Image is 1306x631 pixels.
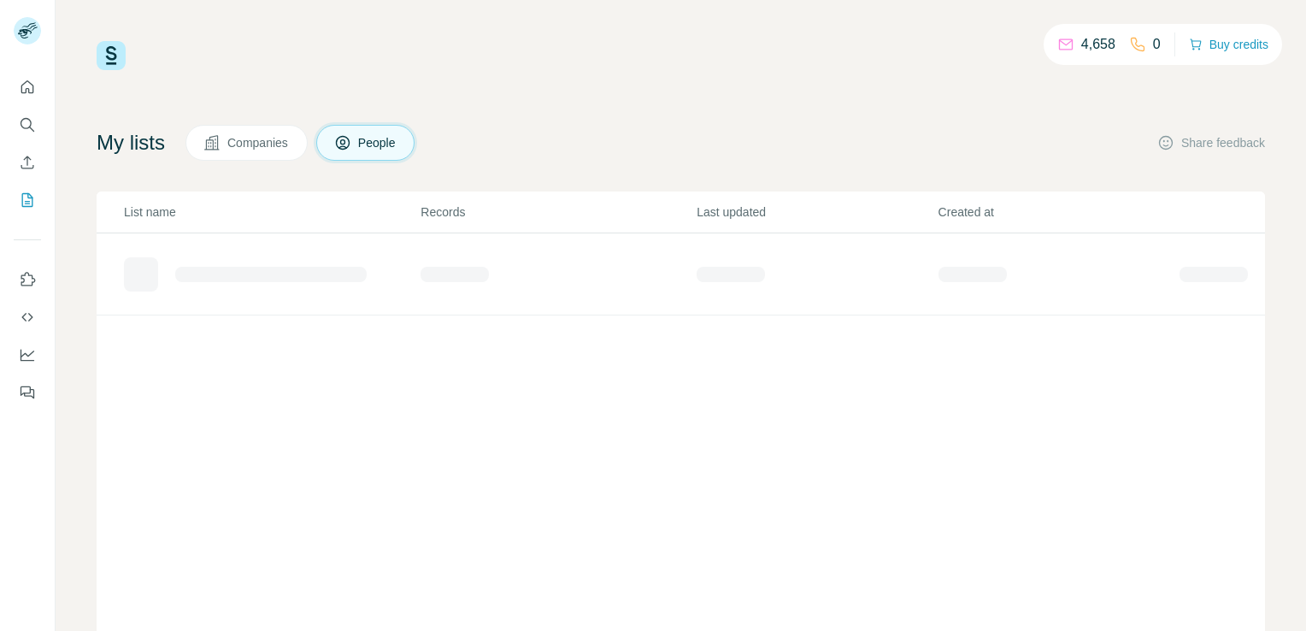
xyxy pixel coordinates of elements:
p: Created at [938,203,1178,221]
button: Use Surfe API [14,302,41,333]
button: Feedback [14,377,41,408]
p: List name [124,203,419,221]
button: Search [14,109,41,140]
button: Share feedback [1157,134,1265,151]
img: Surfe Logo [97,41,126,70]
button: Quick start [14,72,41,103]
button: Buy credits [1189,32,1268,56]
h4: My lists [97,129,165,156]
button: My lists [14,185,41,215]
span: People [358,134,397,151]
button: Enrich CSV [14,147,41,178]
span: Companies [227,134,290,151]
p: Records [421,203,695,221]
button: Dashboard [14,339,41,370]
p: Last updated [697,203,936,221]
p: 4,658 [1081,34,1115,55]
button: Use Surfe on LinkedIn [14,264,41,295]
p: 0 [1153,34,1161,55]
